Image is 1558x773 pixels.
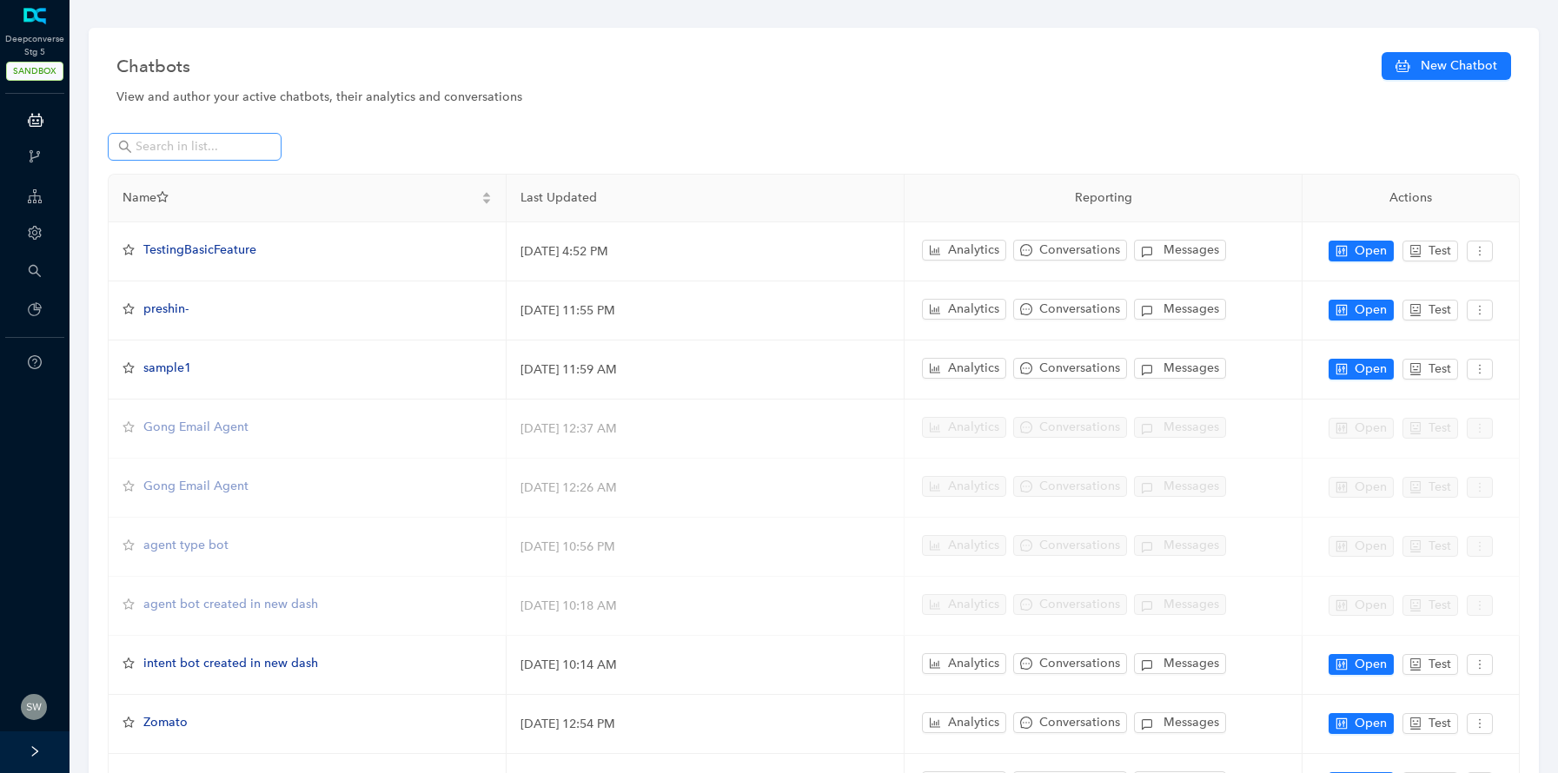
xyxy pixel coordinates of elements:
[507,175,905,222] th: Last Updated
[948,359,999,378] span: Analytics
[28,302,42,316] span: pie-chart
[1474,304,1486,316] span: more
[922,653,1006,674] button: bar-chartAnalytics
[143,656,318,671] span: intent bot created in new dash
[1164,241,1219,260] span: Messages
[1402,713,1458,734] button: robotTest
[1467,300,1493,320] button: more
[143,715,188,730] span: Zomato
[1020,717,1032,729] span: message
[948,654,999,673] span: Analytics
[116,88,1511,107] div: View and author your active chatbots, their analytics and conversations
[6,62,63,81] span: SANDBOX
[922,240,1006,261] button: bar-chartAnalytics
[1134,240,1226,261] button: Messages
[929,244,941,256] span: bar-chart
[1429,360,1451,379] span: Test
[1134,712,1226,733] button: Messages
[1402,359,1458,380] button: robotTest
[28,226,42,240] span: setting
[28,355,42,369] span: question-circle
[1409,717,1422,730] span: robot
[1020,244,1032,256] span: message
[118,140,132,154] span: search
[1474,363,1486,375] span: more
[123,303,135,315] span: star
[1429,301,1451,320] span: Test
[1467,654,1493,675] button: more
[21,694,47,720] img: c3ccc3f0c05bac1ff29357cbd66b20c9
[1164,300,1219,319] span: Messages
[1474,245,1486,257] span: more
[1013,358,1127,379] button: messageConversations
[1134,358,1226,379] button: Messages
[1467,713,1493,734] button: more
[929,362,941,374] span: bar-chart
[922,712,1006,733] button: bar-chartAnalytics
[123,244,135,256] span: star
[905,175,1303,222] th: Reporting
[1164,654,1219,673] span: Messages
[1329,654,1394,675] button: controlOpen
[1467,241,1493,261] button: more
[1336,363,1348,375] span: control
[1409,658,1422,671] span: robot
[1020,303,1032,315] span: message
[1402,300,1458,320] button: robotTest
[922,299,1006,320] button: bar-chartAnalytics
[507,636,905,695] td: [DATE] 10:14 AM
[1329,359,1394,380] button: controlOpen
[1020,362,1032,374] span: message
[28,264,42,278] span: search
[123,717,135,729] span: star
[123,657,135,670] span: star
[1336,717,1348,730] span: control
[1329,241,1394,261] button: controlOpen
[1134,299,1226,320] button: Messages
[929,717,941,729] span: bar-chart
[28,149,42,163] span: branches
[507,340,905,400] td: [DATE] 11:59 AM
[1336,245,1348,257] span: control
[1402,654,1458,675] button: robotTest
[136,137,257,156] input: Search in list...
[948,241,999,260] span: Analytics
[507,281,905,340] td: [DATE] 11:55 PM
[1409,363,1422,375] span: robot
[1134,653,1226,674] button: Messages
[1329,713,1394,734] button: controlOpen
[1020,657,1032,670] span: message
[1355,301,1387,320] span: Open
[156,191,169,203] span: star
[143,301,189,316] span: preshin-
[1329,300,1394,320] button: controlOpen
[1355,714,1387,733] span: Open
[1039,654,1120,673] span: Conversations
[1429,241,1451,261] span: Test
[1421,56,1497,76] span: New Chatbot
[1039,713,1120,732] span: Conversations
[929,657,941,670] span: bar-chart
[123,188,478,208] span: Name
[143,242,256,257] span: TestingBasicFeature
[1164,713,1219,732] span: Messages
[1382,52,1511,80] button: New Chatbot
[1039,300,1120,319] span: Conversations
[1355,360,1387,379] span: Open
[1402,241,1458,261] button: robotTest
[1429,714,1451,733] span: Test
[948,713,999,732] span: Analytics
[929,303,941,315] span: bar-chart
[1474,658,1486,671] span: more
[1409,304,1422,316] span: robot
[1355,241,1387,261] span: Open
[116,52,190,80] span: Chatbots
[507,222,905,281] td: [DATE] 4:52 PM
[1013,299,1127,320] button: messageConversations
[1336,304,1348,316] span: control
[123,362,135,374] span: star
[1336,658,1348,671] span: control
[143,360,191,375] span: sample1
[1039,359,1120,378] span: Conversations
[1467,359,1493,380] button: more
